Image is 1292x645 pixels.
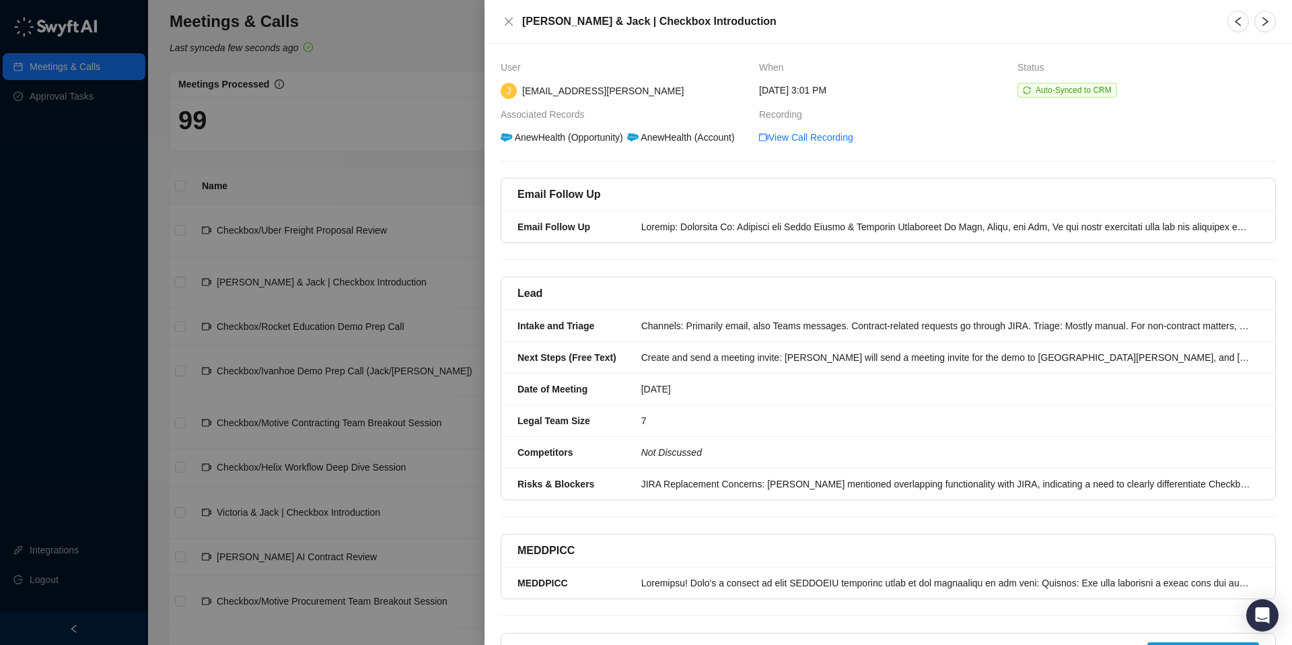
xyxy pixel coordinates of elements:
h5: [PERSON_NAME] & Jack | Checkbox Introduction [522,13,1211,30]
span: Status [1017,60,1051,75]
span: Recording [759,107,809,122]
div: Channels: Primarily email, also Teams messages. Contract-related requests go through JIRA. Triage... [641,318,1251,333]
button: Close [501,13,517,30]
h5: Lead [517,285,542,302]
strong: Risks & Blockers [517,479,594,489]
span: close [503,16,514,27]
h5: Email Follow Up [517,186,601,203]
div: Loremipsu! Dolo's a consect ad elit SEDDOEIU temporinc utlab et dol magnaaliqu en adm veni: Quisn... [641,576,1251,590]
strong: Competitors [517,447,573,458]
strong: Intake and Triage [517,320,594,331]
span: When [759,60,791,75]
span: Associated Records [501,107,591,122]
strong: MEDDPICC [517,578,568,588]
strong: Next Steps (Free Text) [517,352,616,363]
strong: Date of Meeting [517,384,587,395]
strong: Legal Team Size [517,415,590,426]
div: Create and send a meeting invite: [PERSON_NAME] will send a meeting invite for the demo to [GEOGR... [641,350,1251,365]
span: J [507,83,511,98]
span: [EMAIL_ADDRESS][PERSON_NAME] [522,86,684,96]
h5: MEDDPICC [517,543,575,559]
strong: Email Follow Up [517,222,590,232]
div: 7 [641,413,1251,428]
i: Not Discussed [641,447,702,458]
span: right [1260,16,1270,27]
div: AnewHealth (Account) [625,130,737,145]
span: video-camera [759,133,768,142]
div: AnewHealth (Opportunity) [499,130,625,145]
span: sync [1023,86,1031,94]
span: [DATE] 3:01 PM [759,83,826,98]
div: Loremip: Dolorsita Co: Adipisci eli Seddo Eiusmo & Temporin Utlaboreet Do Magn, Aliqu, eni Adm, V... [641,219,1251,234]
div: [DATE] [641,382,1251,397]
span: Auto-Synced to CRM [1036,86,1112,95]
span: left [1233,16,1244,27]
span: User [501,60,528,75]
div: JIRA Replacement Concerns: [PERSON_NAME] mentioned overlapping functionality with JIRA, indicatin... [641,477,1251,491]
div: Open Intercom Messenger [1246,599,1279,632]
a: video-cameraView Call Recording [759,130,853,145]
